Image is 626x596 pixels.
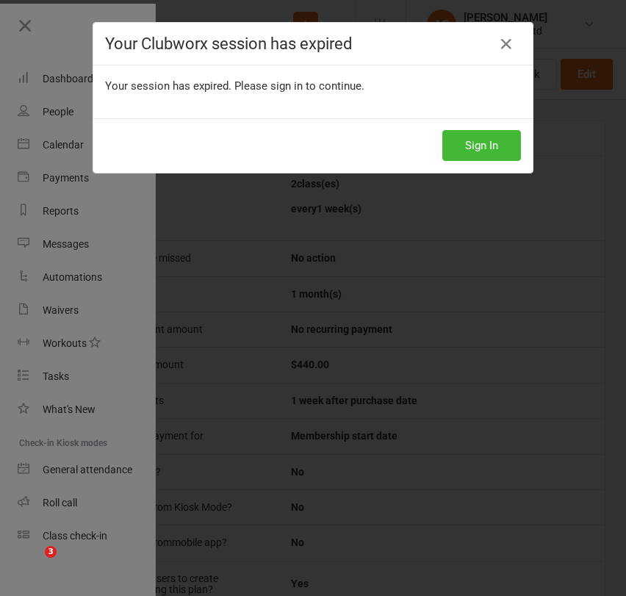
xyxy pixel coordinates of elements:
[15,546,50,581] iframe: Intercom live chat
[442,130,521,161] button: Sign In
[105,35,521,53] h4: Your Clubworx session has expired
[105,79,364,93] span: Your session has expired. Please sign in to continue.
[45,546,57,558] span: 3
[494,32,518,56] a: Close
